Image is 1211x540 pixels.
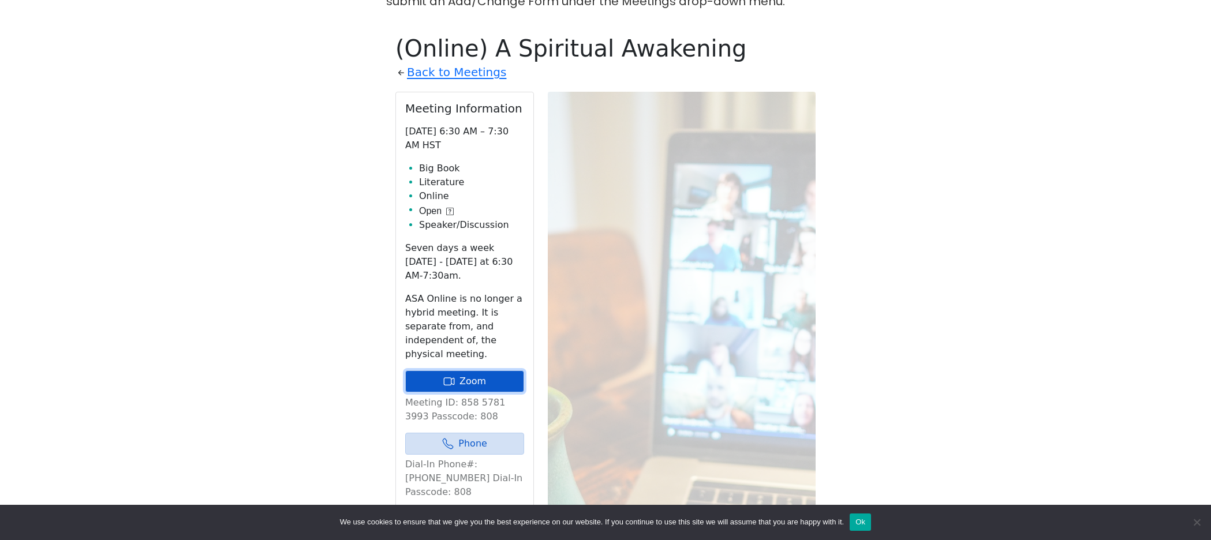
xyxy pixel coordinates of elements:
h1: (Online) A Spiritual Awakening [395,35,816,62]
span: No [1191,516,1202,528]
p: ASA Online is no longer a hybrid meeting. It is separate from, and independent of, the physical m... [405,292,524,361]
h2: Meeting Information [405,102,524,115]
button: Ok [850,513,871,531]
a: Back to Meetings [407,62,506,82]
p: [DATE] 6:30 AM – 7:30 AM HST [405,125,524,152]
a: Zoom [405,370,524,392]
a: Phone [405,433,524,455]
p: Meeting ID: 858 5781 3993 Passcode: 808 [405,396,524,423]
li: Big Book [419,162,524,175]
li: Speaker/Discussion [419,218,524,232]
p: Dial-In Phone#: [PHONE_NUMBER] Dial-In Passcode: 808 [405,457,524,499]
span: Open [419,204,442,218]
p: Seven days a week [DATE] - [DATE] at 6:30 AM-7:30am. [405,241,524,283]
button: Open [419,204,454,218]
span: We use cookies to ensure that we give you the best experience on our website. If you continue to ... [340,516,844,528]
li: Literature [419,175,524,189]
li: Online [419,189,524,203]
